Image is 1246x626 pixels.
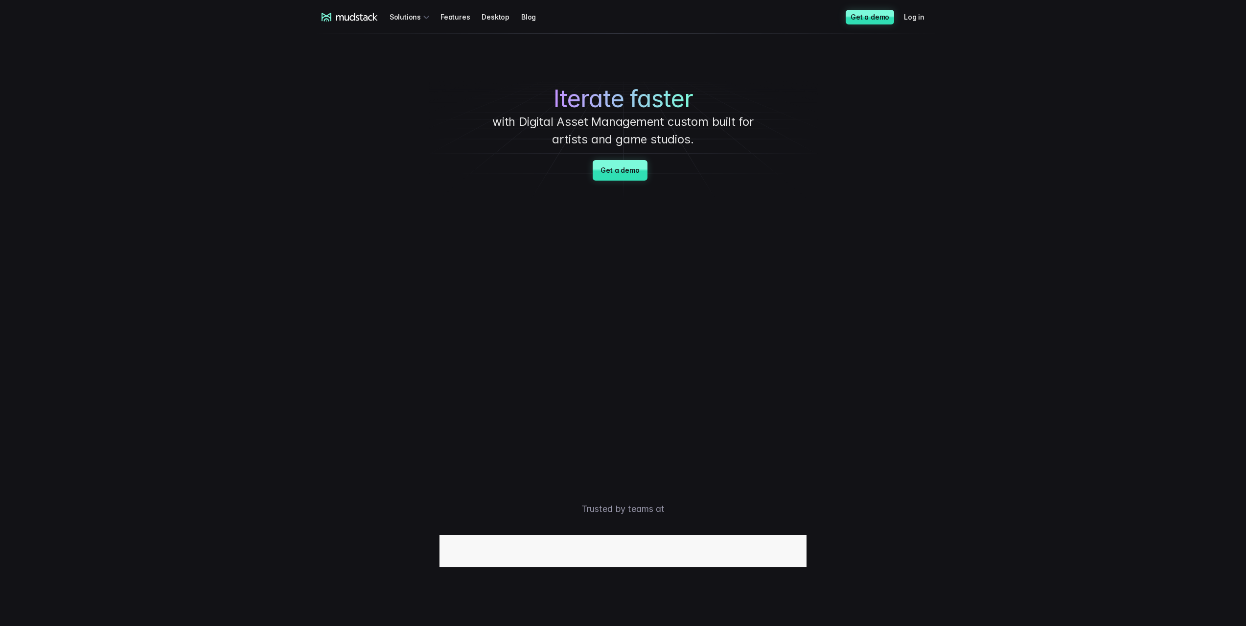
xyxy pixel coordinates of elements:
a: mudstack logo [322,13,378,22]
a: Get a demo [593,160,647,181]
a: Desktop [482,8,521,26]
a: Log in [904,8,936,26]
p: Trusted by teams at [280,502,966,515]
a: Blog [521,8,548,26]
div: Solutions [390,8,433,26]
a: Get a demo [846,10,894,24]
span: Iterate faster [554,85,693,113]
p: with Digital Asset Management custom built for artists and game studios. [476,113,770,148]
a: Features [440,8,482,26]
